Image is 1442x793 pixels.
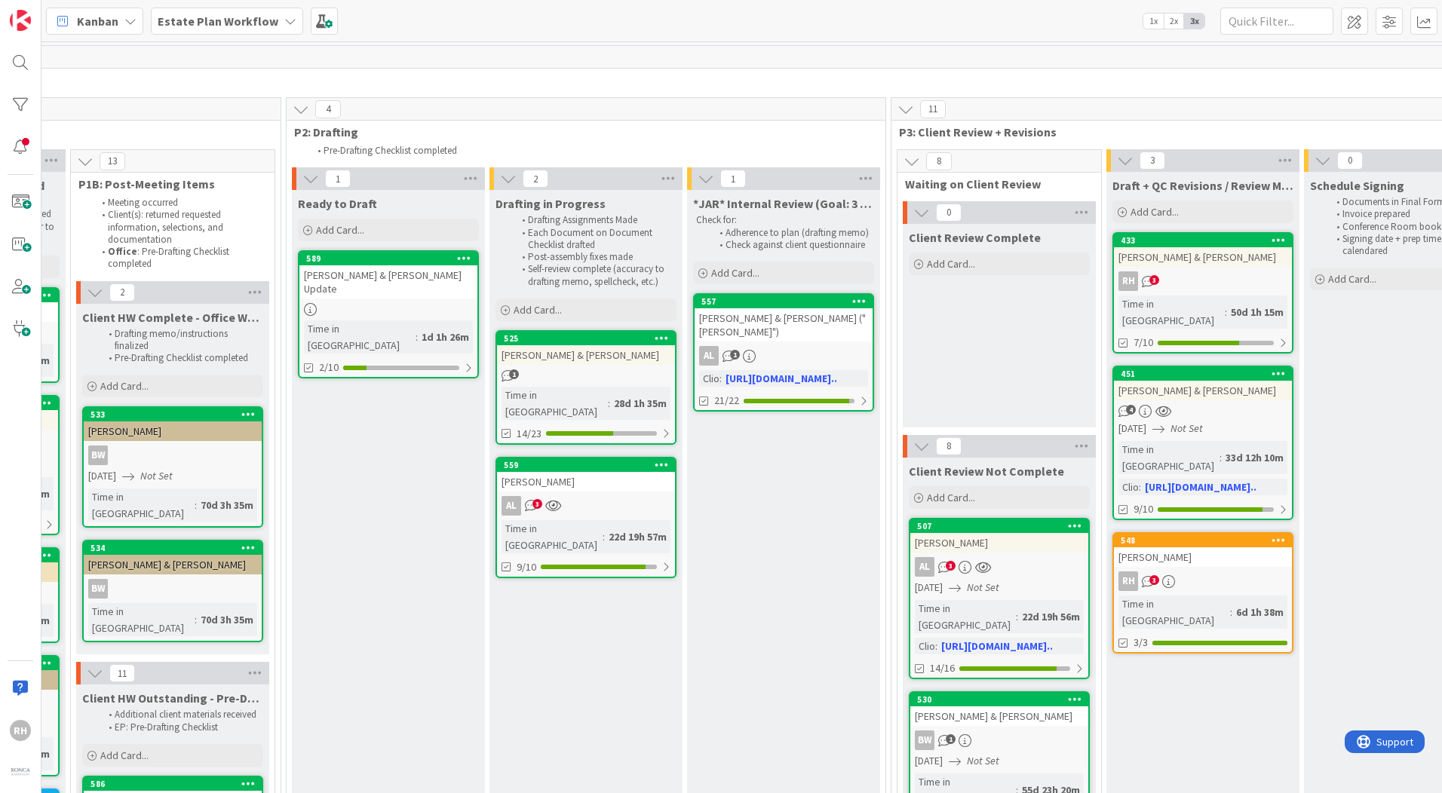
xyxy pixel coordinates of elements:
div: 28d 1h 35m [610,395,670,412]
span: 3/3 [1134,635,1148,651]
div: Clio [915,638,935,654]
div: 451 [1121,369,1292,379]
input: Quick Filter... [1220,8,1333,35]
i: Not Set [140,469,173,482]
span: 11 [109,664,135,682]
i: Not Set [1170,421,1203,435]
div: RH [1114,271,1292,291]
span: 14/16 [930,660,955,676]
div: 589[PERSON_NAME] & [PERSON_NAME] Update [299,252,477,299]
div: Clio [699,370,719,387]
a: 507[PERSON_NAME]AL[DATE]Not SetTime in [GEOGRAPHIC_DATA]:22d 19h 56mClio:[URL][DOMAIN_NAME]..14/16 [909,518,1090,679]
div: AL [915,557,934,577]
li: Post-assembly fixes made [514,251,674,263]
span: 7/10 [1134,335,1153,351]
span: Add Card... [927,491,975,504]
span: : [608,395,610,412]
span: 9/10 [517,559,536,575]
i: Not Set [967,580,999,594]
span: Add Card... [514,303,562,317]
div: 33d 12h 10m [1222,449,1287,466]
div: 50d 1h 15m [1227,304,1287,320]
div: 433 [1114,234,1292,247]
span: Add Card... [1328,272,1376,286]
span: : [719,370,722,387]
div: BW [84,579,262,599]
div: [PERSON_NAME] [84,421,262,441]
span: : [1220,449,1222,466]
div: BW [915,730,934,750]
div: 1d 1h 26m [418,329,473,345]
span: Draft + QC Revisions / Review Mtg [1112,178,1293,193]
div: 557 [701,296,873,307]
div: AL [497,496,675,516]
a: 525[PERSON_NAME] & [PERSON_NAME]Time in [GEOGRAPHIC_DATA]:28d 1h 35m14/23 [495,330,677,445]
li: Additional client materials received [100,709,261,721]
span: 1 [720,170,746,188]
li: Client(s): returned requested information, selections, and documentation [94,209,257,246]
div: [PERSON_NAME] [910,533,1088,553]
div: Time in [GEOGRAPHIC_DATA] [304,320,416,354]
div: 534 [91,543,262,553]
div: 557[PERSON_NAME] & [PERSON_NAME] ("[PERSON_NAME]") [695,295,873,341]
div: RH [1118,271,1138,291]
span: : [195,497,197,513]
div: BW [84,445,262,465]
div: 507 [910,519,1088,533]
div: AL [910,557,1088,577]
span: Kanban [77,12,118,30]
div: [PERSON_NAME] [1114,547,1292,567]
span: Waiting on Client Review [905,176,1082,191]
div: 589 [299,252,477,265]
div: 548 [1121,535,1292,546]
div: Time in [GEOGRAPHIC_DATA] [915,600,1016,633]
b: Estate Plan Workflow [158,14,278,29]
div: 525 [504,333,675,344]
div: Time in [GEOGRAPHIC_DATA] [502,387,608,420]
div: 533 [91,409,262,420]
span: 3 [1140,152,1165,170]
div: AL [699,346,719,366]
img: avatar [10,762,31,783]
span: 2/10 [319,360,339,375]
span: [DATE] [88,468,116,484]
span: 3 [1149,275,1159,285]
a: 559[PERSON_NAME]ALTime in [GEOGRAPHIC_DATA]:22d 19h 57m9/10 [495,457,677,578]
li: Drafting Assignments Made [514,214,674,226]
span: 1 [509,369,519,379]
a: 589[PERSON_NAME] & [PERSON_NAME] UpdateTime in [GEOGRAPHIC_DATA]:1d 1h 26m2/10 [298,250,479,378]
div: Time in [GEOGRAPHIC_DATA] [1118,295,1225,329]
span: P1B: Post-Meeting Items [78,176,256,191]
span: *JAR* Internal Review (Goal: 3 biz days) [693,196,874,211]
a: 451[PERSON_NAME] & [PERSON_NAME][DATE]Not SetTime in [GEOGRAPHIC_DATA]:33d 12h 10mClio:[URL][DOMA... [1112,366,1293,520]
span: 11 [920,100,946,118]
div: 451 [1114,367,1292,381]
div: [PERSON_NAME] & [PERSON_NAME] [1114,381,1292,400]
div: RH [1114,571,1292,591]
a: 548[PERSON_NAME]RHTime in [GEOGRAPHIC_DATA]:6d 1h 38m3/3 [1112,532,1293,654]
a: [URL][DOMAIN_NAME].. [941,639,1053,653]
div: 559 [497,458,675,472]
span: Add Card... [1131,205,1179,219]
span: Add Card... [100,749,149,762]
span: [DATE] [915,580,943,596]
span: 2 [109,283,135,302]
div: 557 [695,295,873,308]
a: 433[PERSON_NAME] & [PERSON_NAME]RHTime in [GEOGRAPHIC_DATA]:50d 1h 15m7/10 [1112,232,1293,354]
span: : [935,638,937,654]
li: Adherence to plan (drafting memo) [711,227,872,239]
span: 0 [936,204,962,222]
li: Each Document on Document Checklist drafted [514,227,674,252]
div: 559 [504,460,675,470]
li: Meeting occurred [94,197,257,209]
div: 22d 19h 57m [605,528,670,545]
span: 2x [1164,14,1184,29]
span: 1 [325,170,351,188]
span: Add Card... [316,223,364,237]
div: 22d 19h 56m [1018,608,1084,625]
span: Client Review Complete [909,230,1041,245]
div: 525[PERSON_NAME] & [PERSON_NAME] [497,332,675,365]
div: [PERSON_NAME] & [PERSON_NAME] ("[PERSON_NAME]") [695,308,873,341]
div: [PERSON_NAME] [497,472,675,491]
img: Visit kanbanzone.com [10,10,31,31]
